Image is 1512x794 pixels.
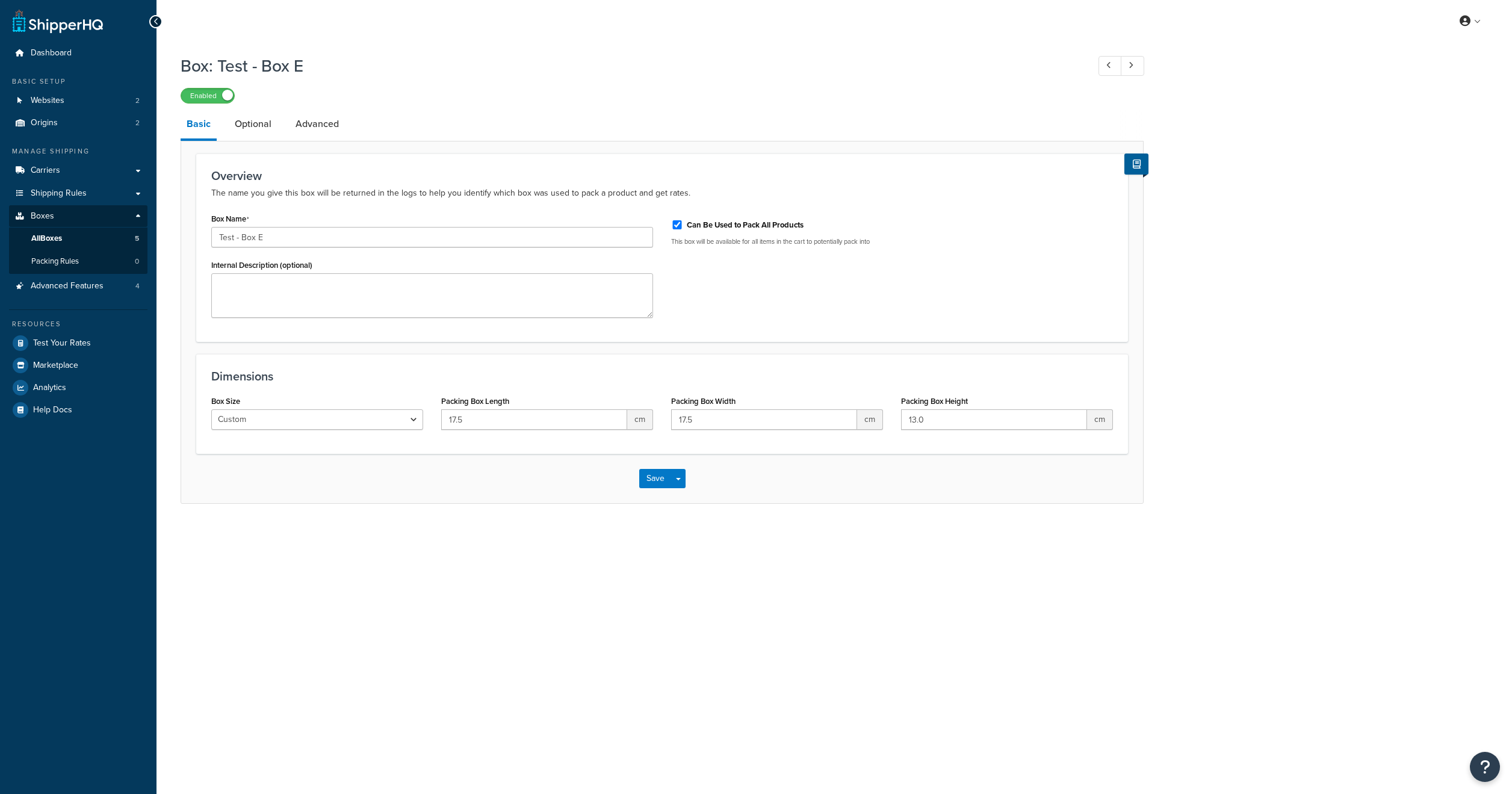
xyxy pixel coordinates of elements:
span: Dashboard [31,48,72,58]
span: cm [857,409,883,430]
span: 2 [135,118,140,128]
span: Analytics [33,383,66,393]
span: 4 [135,281,140,291]
li: Origins [9,112,147,134]
a: Previous Record [1098,56,1122,76]
a: Analytics [9,377,147,399]
span: 2 [135,96,140,106]
li: Websites [9,90,147,112]
a: Basic [181,110,217,141]
label: Internal Description (optional) [211,261,312,270]
li: Advanced Features [9,275,147,297]
div: Manage Shipping [9,146,147,157]
span: Test Your Rates [33,338,91,349]
span: 0 [135,256,139,267]
label: Can Be Used to Pack All Products [687,220,804,231]
label: Box Size [211,397,240,406]
span: Origins [31,118,58,128]
a: Next Record [1121,56,1144,76]
a: AllBoxes5 [9,228,147,250]
div: Basic Setup [9,76,147,87]
span: 5 [135,234,139,244]
span: Help Docs [33,405,72,415]
p: The name you give this box will be returned in the logs to help you identify which box was used t... [211,186,1113,200]
h3: Overview [211,169,1113,182]
label: Enabled [181,88,234,103]
span: Shipping Rules [31,188,87,199]
label: Packing Box Length [441,397,509,406]
span: Marketplace [33,361,78,371]
label: Packing Box Width [671,397,736,406]
h3: Dimensions [211,370,1113,383]
a: Boxes [9,205,147,228]
a: Shipping Rules [9,182,147,205]
button: Save [639,469,672,488]
span: Carriers [31,166,60,176]
a: Test Your Rates [9,332,147,354]
p: This box will be available for all items in the cart to potentially pack into [671,237,1113,246]
a: Help Docs [9,399,147,421]
a: Origins2 [9,112,147,134]
a: Advanced Features4 [9,275,147,297]
h1: Box: Test - Box E [181,54,1076,78]
a: Packing Rules0 [9,250,147,273]
span: cm [627,409,653,430]
a: Marketplace [9,355,147,376]
span: Websites [31,96,64,106]
a: Carriers [9,160,147,182]
a: Dashboard [9,42,147,64]
button: Open Resource Center [1470,752,1500,782]
label: Packing Box Height [901,397,968,406]
a: Advanced [290,110,345,138]
span: All Boxes [31,234,62,244]
li: Packing Rules [9,250,147,273]
span: Boxes [31,211,54,222]
span: Advanced Features [31,281,104,291]
li: Boxes [9,205,147,274]
div: Resources [9,319,147,329]
span: cm [1087,409,1113,430]
a: Websites2 [9,90,147,112]
a: Optional [229,110,277,138]
button: Show Help Docs [1124,154,1148,175]
span: Packing Rules [31,256,79,267]
label: Box Name [211,214,249,224]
